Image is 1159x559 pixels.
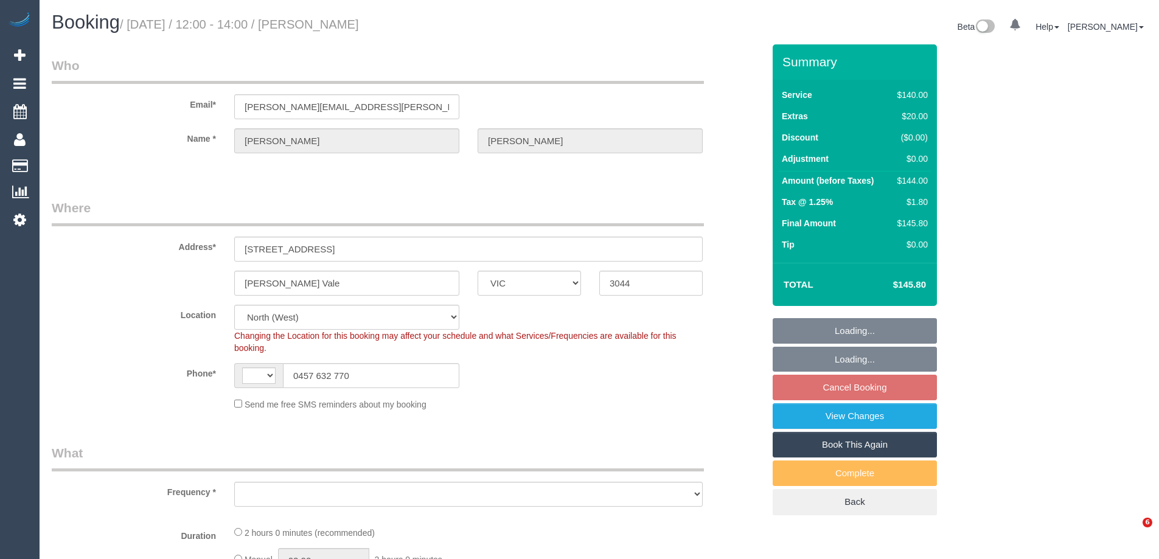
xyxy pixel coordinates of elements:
input: First Name* [234,128,459,153]
input: Email* [234,94,459,119]
label: Location [43,305,225,321]
div: $20.00 [893,110,928,122]
span: 2 hours 0 minutes (recommended) [245,528,375,538]
a: Back [773,489,937,515]
label: Name * [43,128,225,145]
label: Tip [782,238,795,251]
div: $0.00 [893,238,928,251]
span: Booking [52,12,120,33]
label: Email* [43,94,225,111]
a: Help [1035,22,1059,32]
legend: Where [52,199,704,226]
label: Discount [782,131,818,144]
h3: Summary [782,55,931,69]
label: Frequency * [43,482,225,498]
div: $140.00 [893,89,928,101]
iframe: Intercom live chat [1118,518,1147,547]
legend: Who [52,57,704,84]
div: $0.00 [893,153,928,165]
a: Beta [958,22,995,32]
label: Service [782,89,812,101]
label: Adjustment [782,153,829,165]
input: Suburb* [234,271,459,296]
div: $145.80 [893,217,928,229]
label: Phone* [43,363,225,380]
h4: $145.80 [857,280,926,290]
span: Send me free SMS reminders about my booking [245,400,426,409]
img: New interface [975,19,995,35]
legend: What [52,444,704,471]
input: Last Name* [478,128,703,153]
label: Final Amount [782,217,836,229]
div: $1.80 [893,196,928,208]
a: [PERSON_NAME] [1068,22,1144,32]
a: Book This Again [773,432,937,457]
a: View Changes [773,403,937,429]
label: Amount (before Taxes) [782,175,874,187]
small: / [DATE] / 12:00 - 14:00 / [PERSON_NAME] [120,18,359,31]
label: Tax @ 1.25% [782,196,833,208]
input: Post Code* [599,271,703,296]
input: Phone* [283,363,459,388]
div: ($0.00) [893,131,928,144]
img: Automaid Logo [7,12,32,29]
strong: Total [784,279,813,290]
label: Address* [43,237,225,253]
span: 6 [1143,518,1152,527]
label: Duration [43,526,225,542]
label: Extras [782,110,808,122]
span: Changing the Location for this booking may affect your schedule and what Services/Frequencies are... [234,331,677,353]
div: $144.00 [893,175,928,187]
